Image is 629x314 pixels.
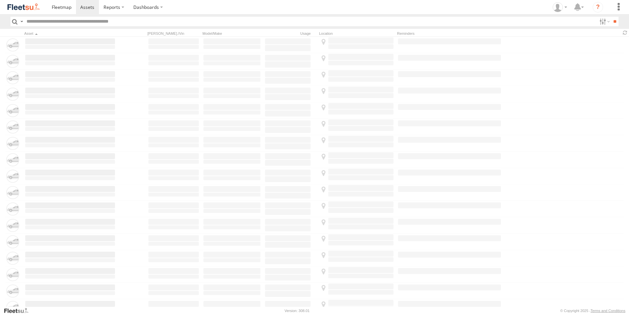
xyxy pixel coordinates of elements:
[621,30,629,36] span: Refresh
[19,17,24,26] label: Search Query
[591,309,625,313] a: Terms and Conditions
[264,31,316,36] div: Usage
[7,3,41,11] img: fleetsu-logo-horizontal.svg
[202,31,261,36] div: Model/Make
[147,31,200,36] div: [PERSON_NAME]./Vin
[4,307,34,314] a: Visit our Website
[593,2,603,12] i: ?
[560,309,625,313] div: © Copyright 2025 -
[319,31,394,36] div: Location
[285,309,310,313] div: Version: 308.01
[597,17,611,26] label: Search Filter Options
[550,2,569,12] div: Wayne Betts
[397,31,502,36] div: Reminders
[24,31,116,36] div: Click to Sort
